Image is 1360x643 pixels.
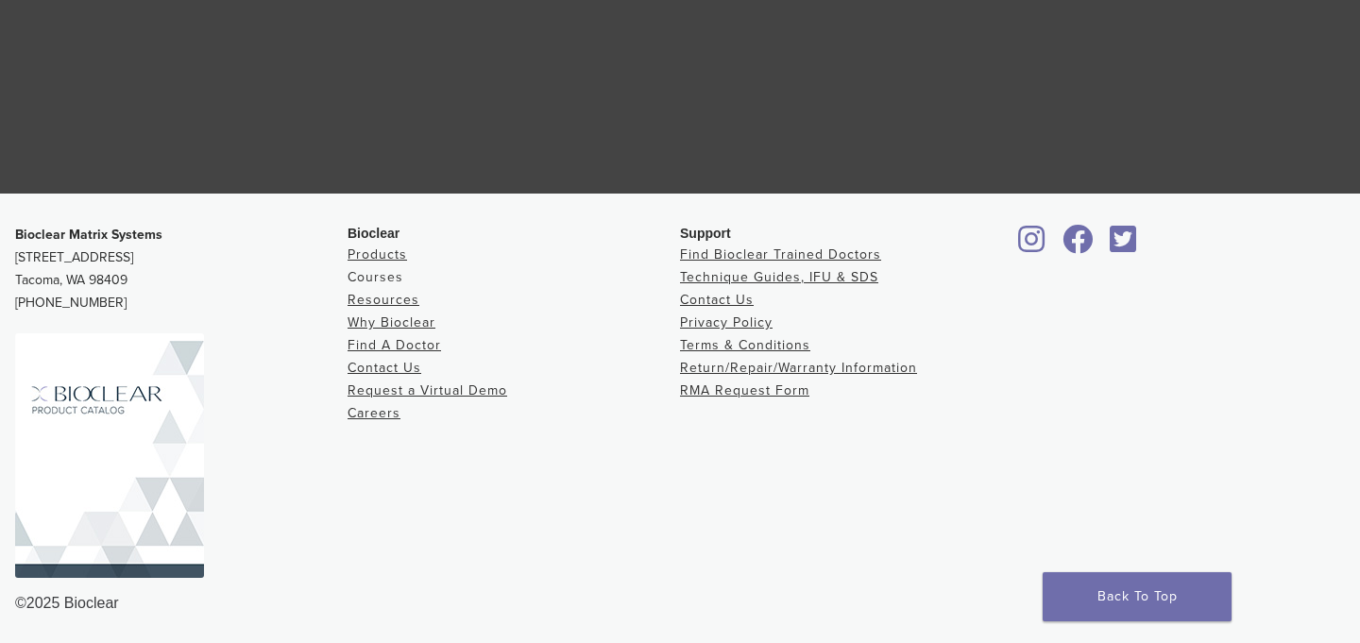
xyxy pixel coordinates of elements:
[15,333,204,578] img: Bioclear
[1056,236,1099,255] a: Bioclear
[1012,236,1052,255] a: Bioclear
[1043,572,1232,621] a: Back To Top
[348,246,407,262] a: Products
[348,360,421,376] a: Contact Us
[680,314,773,330] a: Privacy Policy
[348,292,419,308] a: Resources
[348,269,403,285] a: Courses
[680,337,810,353] a: Terms & Conditions
[15,224,348,314] p: [STREET_ADDRESS] Tacoma, WA 98409 [PHONE_NUMBER]
[680,269,878,285] a: Technique Guides, IFU & SDS
[680,226,731,241] span: Support
[348,314,435,330] a: Why Bioclear
[680,382,809,398] a: RMA Request Form
[680,292,754,308] a: Contact Us
[348,405,400,421] a: Careers
[1103,236,1143,255] a: Bioclear
[348,382,507,398] a: Request a Virtual Demo
[348,337,441,353] a: Find A Doctor
[348,226,399,241] span: Bioclear
[15,227,162,243] strong: Bioclear Matrix Systems
[680,246,881,262] a: Find Bioclear Trained Doctors
[15,592,1345,615] div: ©2025 Bioclear
[680,360,917,376] a: Return/Repair/Warranty Information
